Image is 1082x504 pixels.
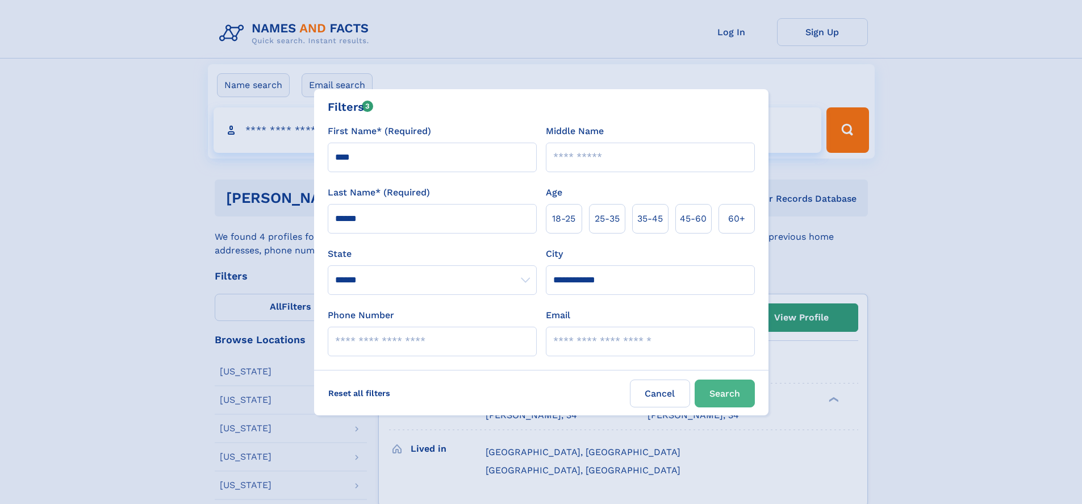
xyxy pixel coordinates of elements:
[328,124,431,138] label: First Name* (Required)
[630,380,690,407] label: Cancel
[328,186,430,199] label: Last Name* (Required)
[552,212,575,226] span: 18‑25
[328,309,394,322] label: Phone Number
[595,212,620,226] span: 25‑35
[546,309,570,322] label: Email
[546,247,563,261] label: City
[695,380,755,407] button: Search
[546,124,604,138] label: Middle Name
[328,247,537,261] label: State
[637,212,663,226] span: 35‑45
[321,380,398,407] label: Reset all filters
[546,186,562,199] label: Age
[328,98,374,115] div: Filters
[728,212,745,226] span: 60+
[680,212,707,226] span: 45‑60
